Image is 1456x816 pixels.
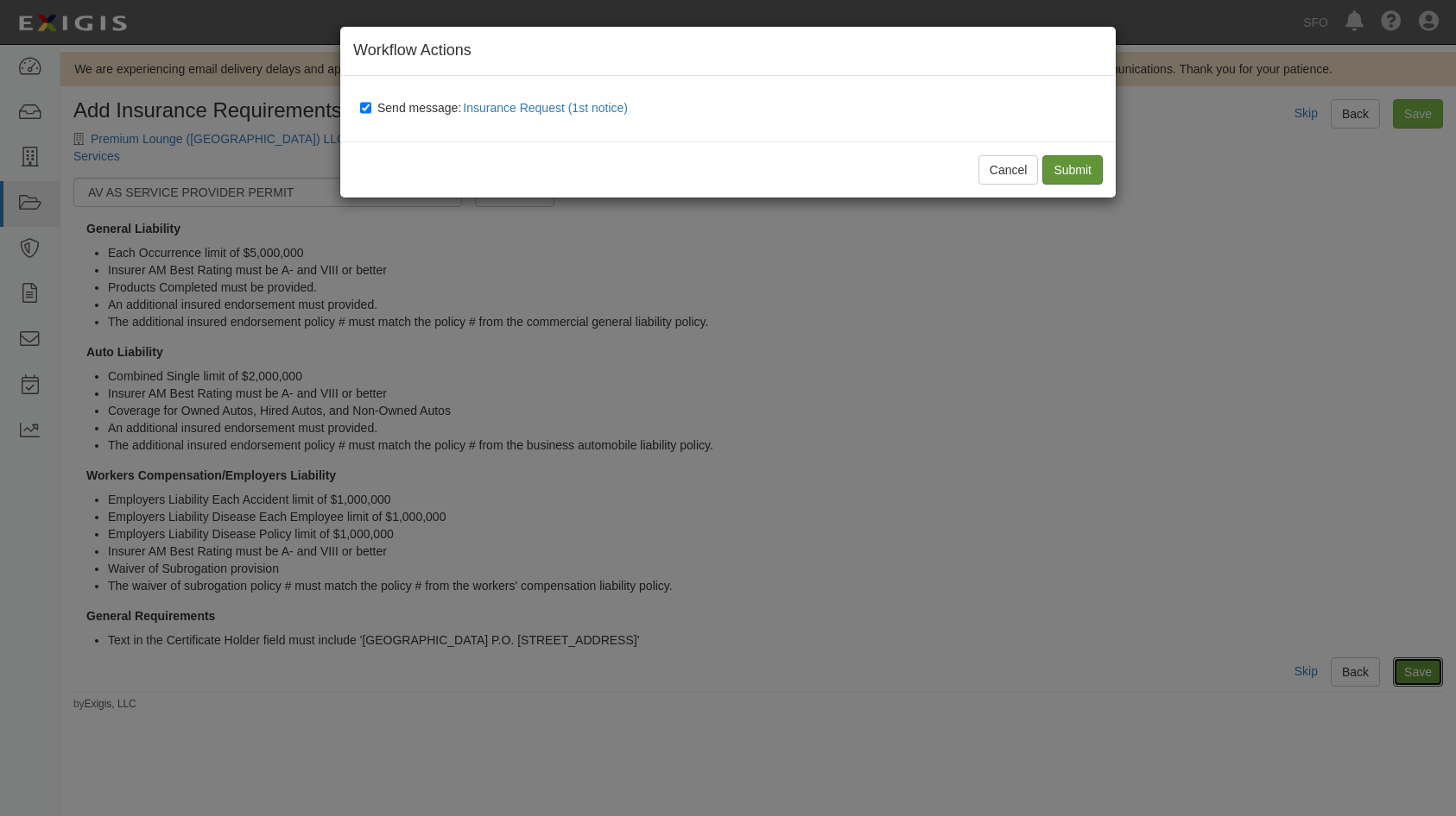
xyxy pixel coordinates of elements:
span: Insurance Request (1st notice) [463,101,628,115]
button: Send message: [461,97,635,119]
h4: Workflow Actions [353,40,1103,62]
input: Submit [1042,155,1103,185]
span: Send message: [377,101,635,115]
button: Cancel [978,155,1039,185]
input: Send message:Insurance Request (1st notice) [360,101,371,115]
